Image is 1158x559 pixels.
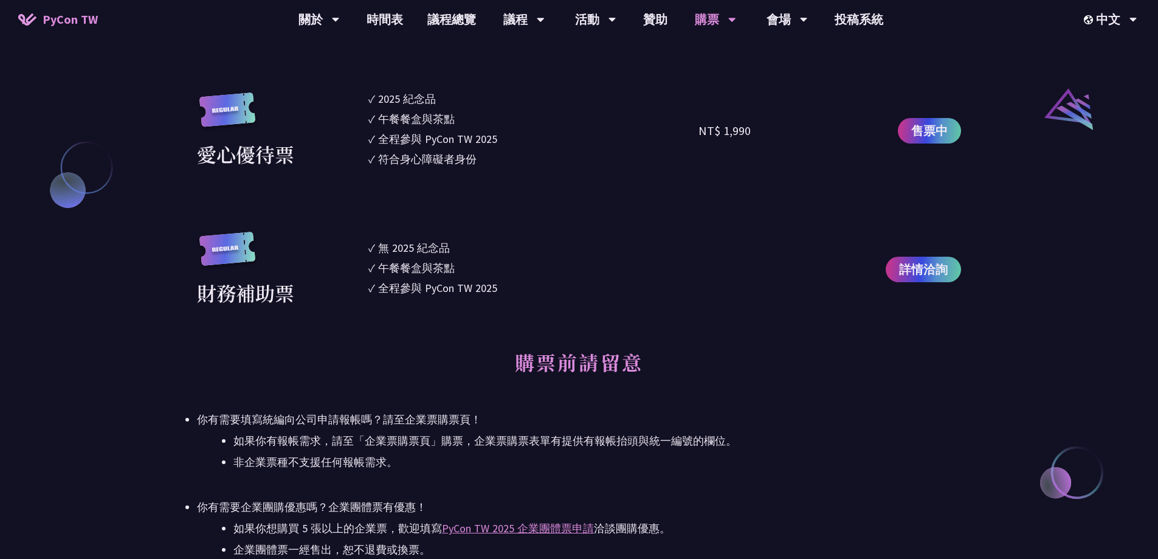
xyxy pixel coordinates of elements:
li: ✓ [368,260,699,276]
span: 售票中 [911,122,948,140]
li: 非企業票種不支援任何報帳需求。 [233,453,961,471]
span: PyCon TW [43,10,98,29]
div: 你有需要填寫統編向公司申請報帳嗎？請至企業票購票頁！ [197,411,961,429]
div: 無 2025 紀念品 [378,240,450,256]
li: 如果你有報帳需求，請至「企業票購票頁」購票，企業票購票表單有提供有報帳抬頭與統一編號的欄位。 [233,432,961,450]
div: NT$ 1,990 [698,122,751,140]
div: 午餐餐盒與茶點 [378,111,455,127]
li: ✓ [368,280,699,296]
li: 企業團體票一經售出，恕不退費或換票。 [233,541,961,559]
a: PyCon TW 2025 企業團體票申請 [442,521,594,535]
img: Home icon of PyCon TW 2025 [18,13,36,26]
img: Locale Icon [1084,15,1096,24]
a: 詳情洽詢 [886,257,961,282]
li: ✓ [368,131,699,147]
div: 2025 紀念品 [378,91,436,107]
li: ✓ [368,240,699,256]
li: ✓ [368,91,699,107]
h2: 購票前請留意 [197,338,961,404]
a: 售票中 [898,118,961,144]
img: regular.8f272d9.svg [197,92,258,139]
div: 愛心優待票 [197,139,294,168]
div: 你有需要企業團購優惠嗎？企業團體票有優惠！ [197,498,961,516]
div: 財務補助票 [197,278,294,307]
img: regular.8f272d9.svg [197,232,258,279]
li: ✓ [368,151,699,167]
div: 符合身心障礙者身份 [378,151,477,167]
div: 午餐餐盒與茶點 [378,260,455,276]
li: 如果你想購買 5 張以上的企業票，歡迎填寫 洽談團購優惠。 [233,519,961,538]
span: 詳情洽詢 [899,260,948,279]
div: 全程參與 PyCon TW 2025 [378,280,497,296]
a: PyCon TW [6,4,110,35]
li: ✓ [368,111,699,127]
div: 全程參與 PyCon TW 2025 [378,131,497,147]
